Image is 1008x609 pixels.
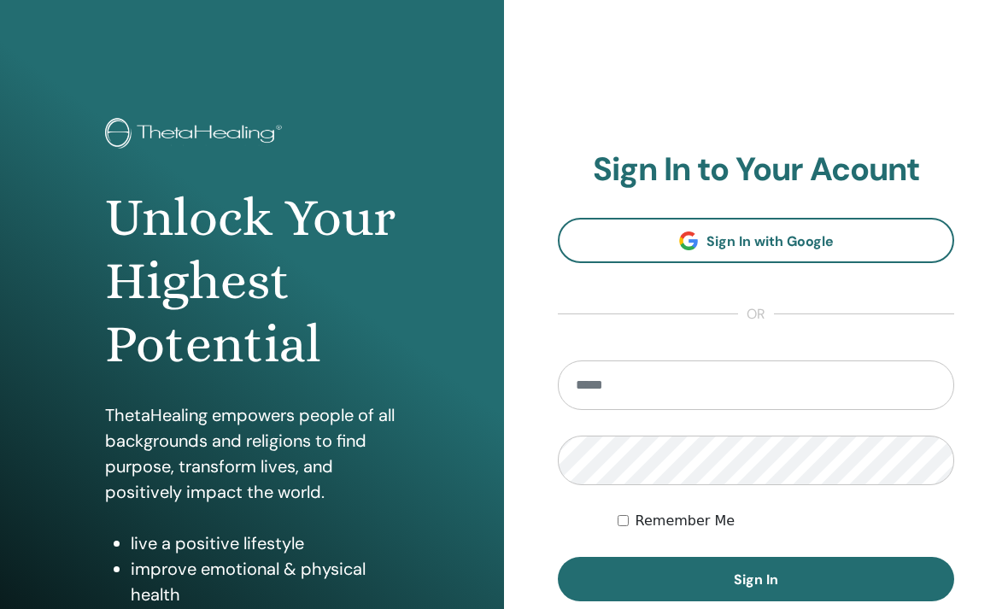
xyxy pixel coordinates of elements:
[738,304,774,325] span: or
[131,556,398,607] li: improve emotional & physical health
[734,571,778,589] span: Sign In
[558,218,954,263] a: Sign In with Google
[618,511,954,531] div: Keep me authenticated indefinitely or until I manually logout
[706,232,834,250] span: Sign In with Google
[558,557,954,601] button: Sign In
[105,186,398,377] h1: Unlock Your Highest Potential
[105,402,398,505] p: ThetaHealing empowers people of all backgrounds and religions to find purpose, transform lives, a...
[636,511,735,531] label: Remember Me
[131,530,398,556] li: live a positive lifestyle
[558,150,954,190] h2: Sign In to Your Acount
